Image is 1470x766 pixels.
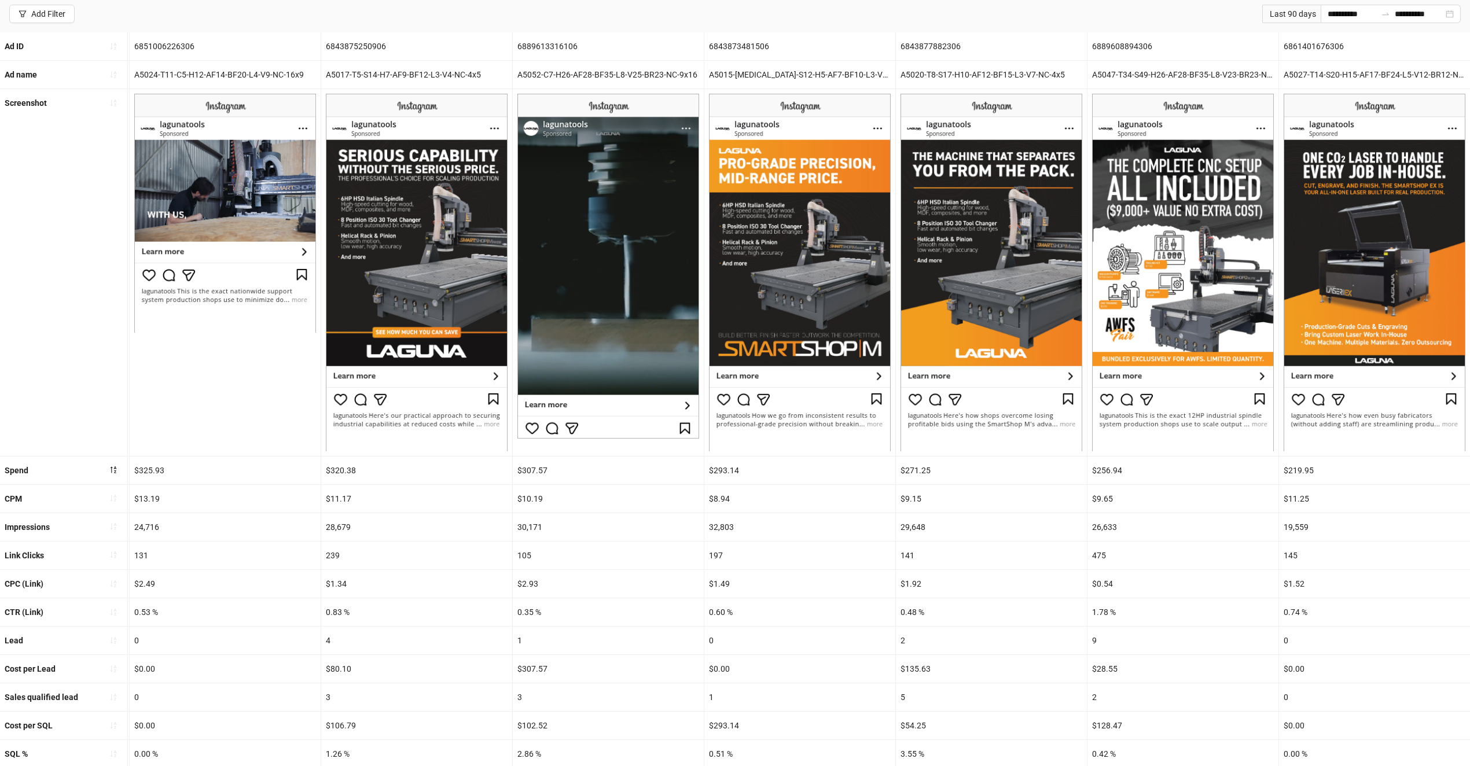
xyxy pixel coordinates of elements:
[513,627,704,654] div: 1
[896,485,1087,513] div: $9.15
[5,636,23,645] b: Lead
[1381,9,1390,19] span: swap-right
[130,683,321,711] div: 0
[1087,712,1278,739] div: $128.47
[109,580,117,588] span: sort-ascending
[513,683,704,711] div: 3
[704,485,895,513] div: $8.94
[513,513,704,541] div: 30,171
[109,693,117,701] span: sort-ascending
[1087,61,1278,89] div: A5047-T34-S49-H26-AF28-BF35-L8-V23-BR23-NC-4x5
[517,94,699,439] img: Screenshot 6889613316106
[896,598,1087,626] div: 0.48 %
[896,627,1087,654] div: 2
[1087,32,1278,60] div: 6889608894306
[134,94,316,332] img: Screenshot 6851006226306
[513,32,704,60] div: 6889613316106
[896,570,1087,598] div: $1.92
[1279,542,1470,569] div: 145
[109,522,117,531] span: sort-ascending
[130,32,321,60] div: 6851006226306
[704,61,895,89] div: A5015-[MEDICAL_DATA]-S12-H5-AF7-BF10-L3-V2-NC-4x5
[326,94,508,451] img: Screenshot 6843875250906
[130,513,321,541] div: 24,716
[321,513,512,541] div: 28,679
[109,71,117,79] span: sort-ascending
[321,485,512,513] div: $11.17
[1279,627,1470,654] div: 0
[5,42,24,51] b: Ad ID
[5,494,22,503] b: CPM
[130,61,321,89] div: A5024-T11-C5-H12-AF14-BF20-L4-V9-NC-16x9
[1279,655,1470,683] div: $0.00
[1087,655,1278,683] div: $28.55
[19,10,27,18] span: filter
[109,636,117,645] span: sort-ascending
[896,712,1087,739] div: $54.25
[1087,570,1278,598] div: $0.54
[321,627,512,654] div: 4
[513,712,704,739] div: $102.52
[901,94,1082,451] img: Screenshot 6843877882306
[704,655,895,683] div: $0.00
[1087,683,1278,711] div: 2
[5,664,56,673] b: Cost per Lead
[31,9,65,19] div: Add Filter
[109,608,117,616] span: sort-ascending
[704,456,895,484] div: $293.14
[513,542,704,569] div: 105
[704,683,895,711] div: 1
[1092,94,1274,451] img: Screenshot 6889608894306
[896,542,1087,569] div: 141
[896,61,1087,89] div: A5020-T8-S17-H10-AF12-BF15-L3-V7-NC-4x5
[321,32,512,60] div: 6843875250906
[130,598,321,626] div: 0.53 %
[109,99,117,107] span: sort-ascending
[9,5,75,23] button: Add Filter
[130,456,321,484] div: $325.93
[321,598,512,626] div: 0.83 %
[513,570,704,598] div: $2.93
[321,61,512,89] div: A5017-T5-S14-H7-AF9-BF12-L3-V4-NC-4x5
[1087,598,1278,626] div: 1.78 %
[704,712,895,739] div: $293.14
[513,655,704,683] div: $307.57
[130,627,321,654] div: 0
[130,655,321,683] div: $0.00
[321,570,512,598] div: $1.34
[1279,61,1470,89] div: A5027-T14-S20-H15-AF17-BF24-L5-V12-BR12-NC-4x5
[704,542,895,569] div: 197
[5,721,53,730] b: Cost per SQL
[1279,712,1470,739] div: $0.00
[5,466,28,475] b: Spend
[1279,683,1470,711] div: 0
[5,693,78,702] b: Sales qualified lead
[896,513,1087,541] div: 29,648
[1381,9,1390,19] span: to
[704,598,895,626] div: 0.60 %
[1279,485,1470,513] div: $11.25
[321,655,512,683] div: $80.10
[1087,627,1278,654] div: 9
[704,570,895,598] div: $1.49
[321,542,512,569] div: 239
[513,61,704,89] div: A5052-C7-H26-AF28-BF35-L8-V25-BR23-NC-9x16
[109,466,117,474] span: sort-descending
[1087,456,1278,484] div: $256.94
[1262,5,1321,23] div: Last 90 days
[5,522,50,532] b: Impressions
[896,655,1087,683] div: $135.63
[5,70,37,79] b: Ad name
[321,712,512,739] div: $106.79
[704,513,895,541] div: 32,803
[513,598,704,626] div: 0.35 %
[109,721,117,730] span: sort-ascending
[513,456,704,484] div: $307.57
[896,456,1087,484] div: $271.25
[109,42,117,50] span: sort-ascending
[704,32,895,60] div: 6843873481506
[896,683,1087,711] div: 5
[704,627,895,654] div: 0
[1279,598,1470,626] div: 0.74 %
[709,94,891,451] img: Screenshot 6843873481506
